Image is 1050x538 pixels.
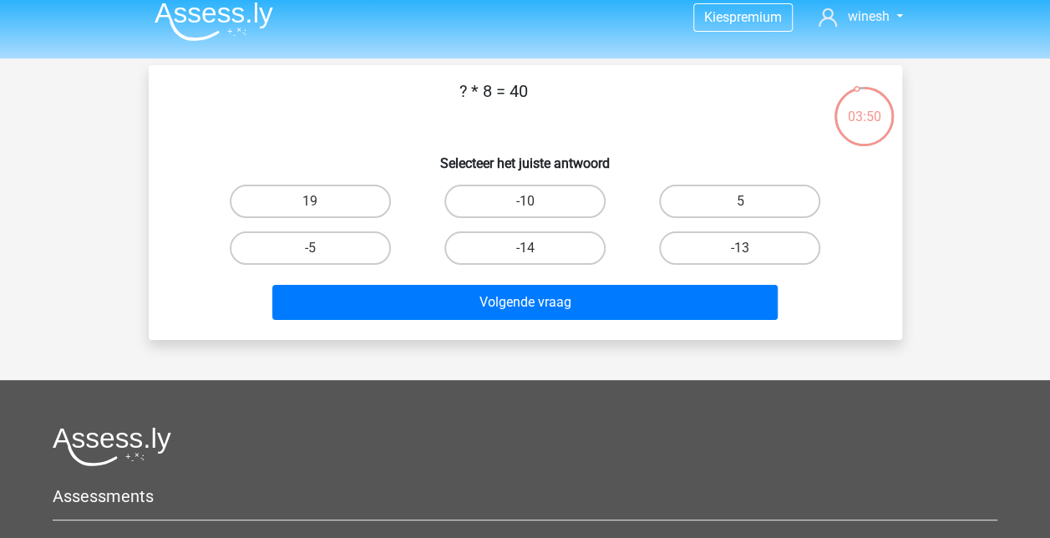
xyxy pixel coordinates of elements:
[53,427,171,466] img: Assessly logo
[230,231,391,265] label: -5
[694,6,792,28] a: Kiespremium
[53,486,997,506] h5: Assessments
[230,185,391,218] label: 19
[272,285,778,320] button: Volgende vraag
[659,231,820,265] label: -13
[444,231,606,265] label: -14
[175,79,813,129] p: ? * 8 = 40
[847,8,889,24] span: winesh
[175,142,875,171] h6: Selecteer het juiste antwoord
[812,7,909,27] a: winesh
[155,2,273,41] img: Assessly
[729,9,782,25] span: premium
[833,85,895,127] div: 03:50
[704,9,729,25] span: Kies
[444,185,606,218] label: -10
[659,185,820,218] label: 5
